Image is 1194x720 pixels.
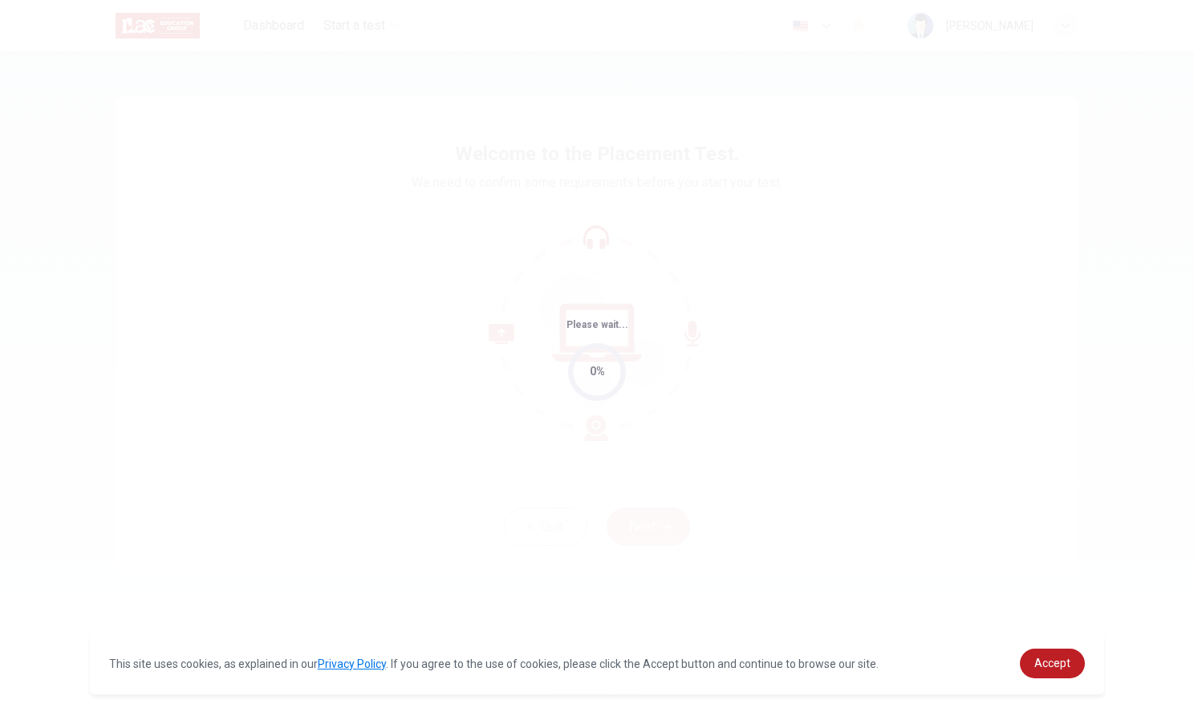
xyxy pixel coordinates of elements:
[567,319,628,330] span: Please wait...
[318,657,386,670] a: Privacy Policy
[1020,649,1085,678] a: dismiss cookie message
[109,657,879,670] span: This site uses cookies, as explained in our . If you agree to the use of cookies, please click th...
[1034,657,1070,669] span: Accept
[90,633,1105,694] div: cookieconsent
[590,362,605,381] div: 0%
